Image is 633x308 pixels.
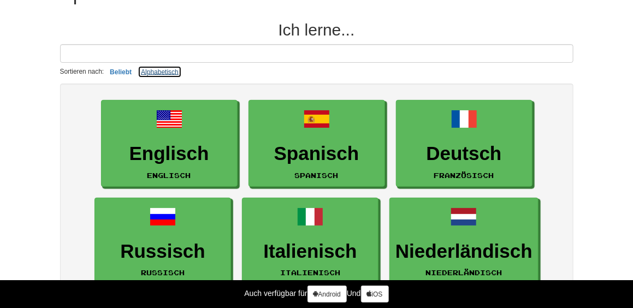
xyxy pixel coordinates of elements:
font: Sortieren nach: [60,68,104,75]
button: Alphabetisch [138,66,182,78]
a: RussischRussisch [94,198,231,285]
a: Android [307,286,347,303]
font: Ich lerne... [278,21,354,39]
font: Italienisch [263,240,357,262]
font: Englisch [129,143,209,164]
font: Niederländisch [425,269,502,276]
font: Spanisch [295,171,339,179]
font: Beliebt [110,68,132,76]
a: DeutschFranzösisch [396,100,533,187]
font: iOS [372,291,383,298]
font: Russisch [120,240,205,262]
font: Niederländisch [395,240,533,262]
font: Russisch [141,269,185,276]
font: Alphabetisch [141,68,179,76]
font: Italienisch [280,269,340,276]
a: ItalienischItalienisch [242,198,378,285]
a: SpanischSpanisch [249,100,385,187]
button: Beliebt [107,66,135,78]
a: NiederländischNiederländisch [389,198,539,285]
a: EnglischEnglisch [101,100,238,187]
font: Auch verfügbar für [244,289,307,298]
font: Deutsch [426,143,501,164]
font: Spanisch [274,143,359,164]
font: Französisch [434,171,494,179]
a: iOS [361,286,389,303]
font: Android [318,291,341,298]
font: Englisch [147,171,191,179]
font: Und [347,289,361,298]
